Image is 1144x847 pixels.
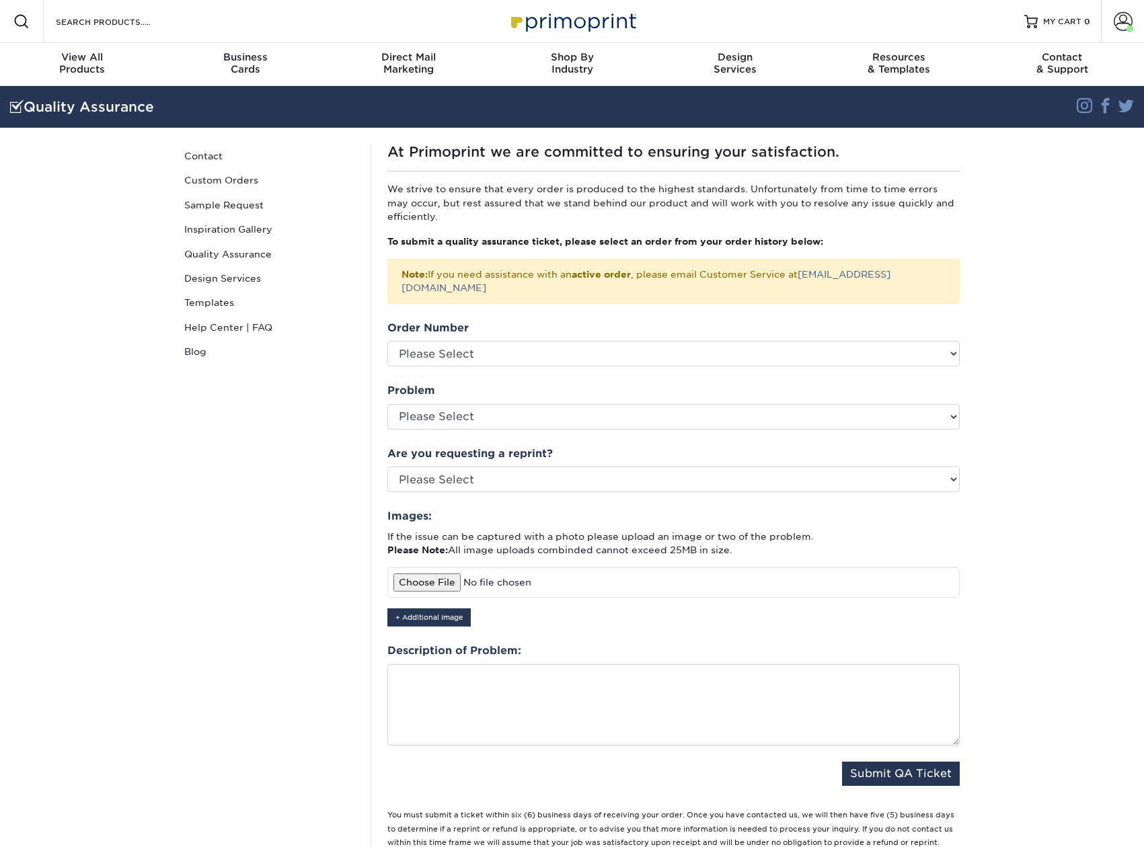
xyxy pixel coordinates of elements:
a: Blog [179,339,360,364]
span: Design [654,51,817,63]
img: Primoprint [505,7,640,36]
span: Business [163,51,327,63]
div: Marketing [327,51,490,75]
strong: Order Number [387,321,469,334]
a: DesignServices [654,43,817,86]
a: Contact [179,144,360,168]
span: Resources [817,51,981,63]
button: Submit QA Ticket [842,762,960,786]
div: Industry [490,51,654,75]
b: active order [572,269,631,280]
strong: Are you requesting a reprint? [387,447,553,460]
div: Services [654,51,817,75]
div: Products [1,51,164,75]
a: Direct MailMarketing [327,43,490,86]
button: + Additional Image [387,608,471,627]
a: Help Center | FAQ [179,315,360,339]
span: 0 [1084,17,1090,26]
div: If you need assistance with an , please email Customer Service at [387,259,960,304]
span: View All [1,51,164,63]
span: Direct Mail [327,51,490,63]
a: Templates [179,290,360,315]
strong: Note: [402,269,428,280]
a: View AllProducts [1,43,164,86]
input: SEARCH PRODUCTS..... [54,13,186,30]
iframe: Google Customer Reviews [3,806,114,842]
strong: Problem [387,384,435,397]
a: Shop ByIndustry [490,43,654,86]
p: We strive to ensure that every order is produced to the highest standards. Unfortunately from tim... [387,182,960,223]
div: & Support [981,51,1144,75]
div: & Templates [817,51,981,75]
span: Shop By [490,51,654,63]
h1: At Primoprint we are committed to ensuring your satisfaction. [387,144,960,160]
a: Sample Request [179,193,360,217]
a: Inspiration Gallery [179,217,360,241]
strong: Description of Problem: [387,644,521,657]
a: Design Services [179,266,360,290]
strong: Images: [387,510,432,522]
a: Contact& Support [981,43,1144,86]
a: BusinessCards [163,43,327,86]
small: You must submit a ticket within six (6) business days of receiving your order. Once you have cont... [387,811,954,847]
p: If the issue can be captured with a photo please upload an image or two of the problem. All image... [387,530,960,557]
a: Resources& Templates [817,43,981,86]
div: Cards [163,51,327,75]
span: Contact [981,51,1144,63]
strong: To submit a quality assurance ticket, please select an order from your order history below: [387,236,823,247]
a: Quality Assurance [179,242,360,266]
a: Custom Orders [179,168,360,192]
strong: Please Note: [387,544,448,555]
span: MY CART [1043,16,1081,28]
